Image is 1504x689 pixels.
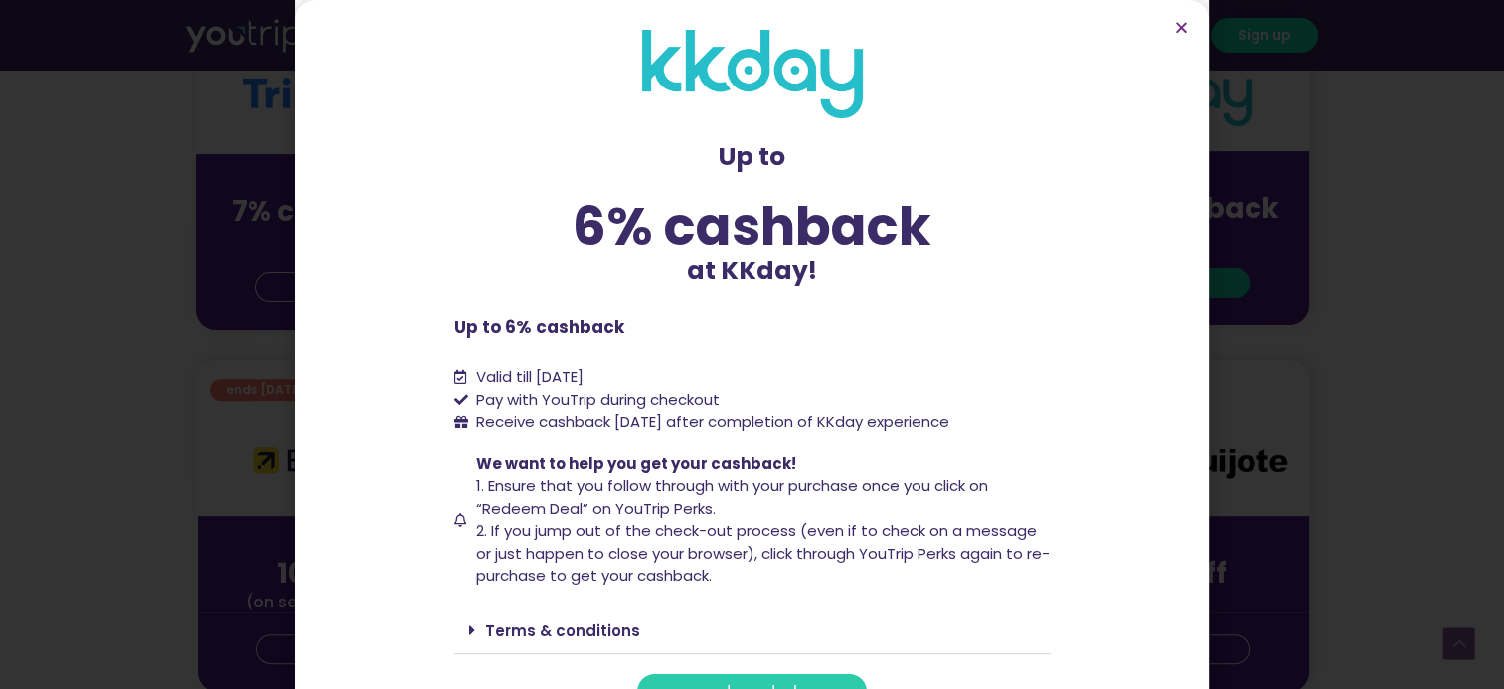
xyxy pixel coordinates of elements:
p: Up to [454,138,1051,176]
a: Close [1174,20,1189,35]
span: Valid till [DATE] [476,366,584,387]
div: 6% cashback [454,200,1051,253]
span: 1. Ensure that you follow through with your purchase once you click on “Redeem Deal” on YouTrip P... [476,475,988,519]
a: Terms & conditions [485,620,640,641]
span: Pay with YouTrip during checkout [471,389,720,412]
span: We want to help you get your cashback! [476,453,796,474]
b: Up to 6% cashback [454,315,624,339]
span: Receive cashback [DATE] after completion of KKday experience [476,411,949,431]
span: 2. If you jump out of the check-out process (even if to check on a message or just happen to clos... [476,520,1050,586]
div: Terms & conditions [454,607,1051,654]
p: at KKday! [454,253,1051,290]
